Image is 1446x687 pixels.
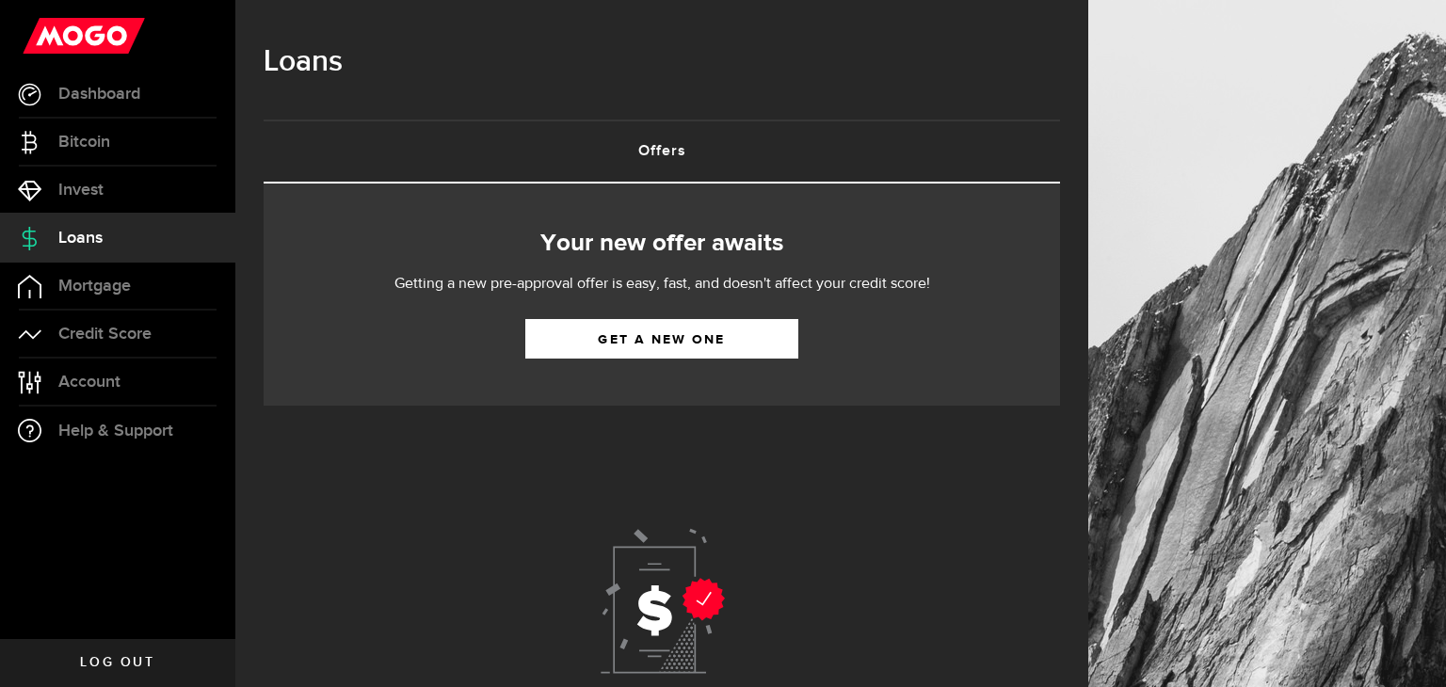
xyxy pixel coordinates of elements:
p: Getting a new pre-approval offer is easy, fast, and doesn't affect your credit score! [337,273,987,296]
h2: Your new offer awaits [292,224,1032,264]
span: Credit Score [58,326,152,343]
span: Loans [58,230,103,247]
span: Bitcoin [58,134,110,151]
iframe: LiveChat chat widget [1367,608,1446,687]
span: Log out [80,656,154,669]
ul: Tabs Navigation [264,120,1060,184]
a: Get a new one [525,319,798,359]
span: Help & Support [58,423,173,439]
span: Mortgage [58,278,131,295]
span: Account [58,374,120,391]
span: Invest [58,182,104,199]
span: Dashboard [58,86,140,103]
a: Offers [264,121,1060,182]
h1: Loans [264,38,1060,87]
